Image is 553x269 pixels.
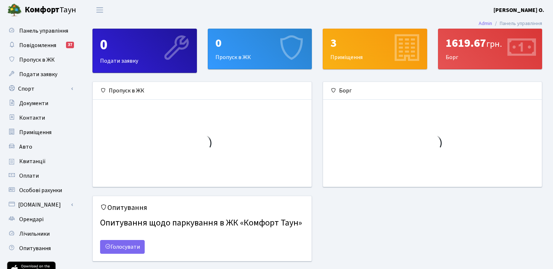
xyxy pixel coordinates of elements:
a: Контакти [4,111,76,125]
span: Оплати [19,172,39,180]
span: Таун [25,4,76,16]
a: Голосувати [100,240,145,254]
span: Лічильники [19,230,50,238]
a: Панель управління [4,24,76,38]
b: Комфорт [25,4,59,16]
a: Оплати [4,169,76,183]
b: [PERSON_NAME] О. [494,6,544,14]
span: Авто [19,143,32,151]
button: Переключити навігацію [91,4,109,16]
span: Панель управління [19,27,68,35]
div: 3 [330,36,420,50]
span: Документи [19,99,48,107]
a: Спорт [4,82,76,96]
div: 37 [66,42,74,48]
h5: Опитування [100,203,304,212]
a: 0Пропуск в ЖК [208,29,312,69]
h4: Опитування щодо паркування в ЖК «Комфорт Таун» [100,215,304,231]
a: Лічильники [4,227,76,241]
span: грн. [486,38,502,50]
div: 0 [215,36,305,50]
span: Пропуск в ЖК [19,56,55,64]
a: Квитанції [4,154,76,169]
div: Подати заявку [93,29,197,73]
a: Admin [479,20,492,27]
li: Панель управління [492,20,542,28]
nav: breadcrumb [468,16,553,31]
a: [DOMAIN_NAME] [4,198,76,212]
img: logo.png [7,3,22,17]
span: Квитанції [19,157,46,165]
a: Документи [4,96,76,111]
div: Приміщення [323,29,427,69]
span: Орендарі [19,215,44,223]
a: Особові рахунки [4,183,76,198]
span: Контакти [19,114,45,122]
span: Опитування [19,244,51,252]
div: Пропуск в ЖК [208,29,312,69]
a: 0Подати заявку [92,29,197,73]
span: Подати заявку [19,70,57,78]
a: 3Приміщення [323,29,427,69]
div: Борг [438,29,542,69]
div: Пропуск в ЖК [93,82,311,100]
span: Приміщення [19,128,51,136]
div: 0 [100,36,189,54]
a: Повідомлення37 [4,38,76,53]
a: Опитування [4,241,76,256]
a: [PERSON_NAME] О. [494,6,544,15]
a: Пропуск в ЖК [4,53,76,67]
span: Особові рахунки [19,186,62,194]
a: Авто [4,140,76,154]
div: 1619.67 [446,36,535,50]
a: Подати заявку [4,67,76,82]
a: Орендарі [4,212,76,227]
a: Приміщення [4,125,76,140]
span: Повідомлення [19,41,56,49]
div: Борг [323,82,542,100]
